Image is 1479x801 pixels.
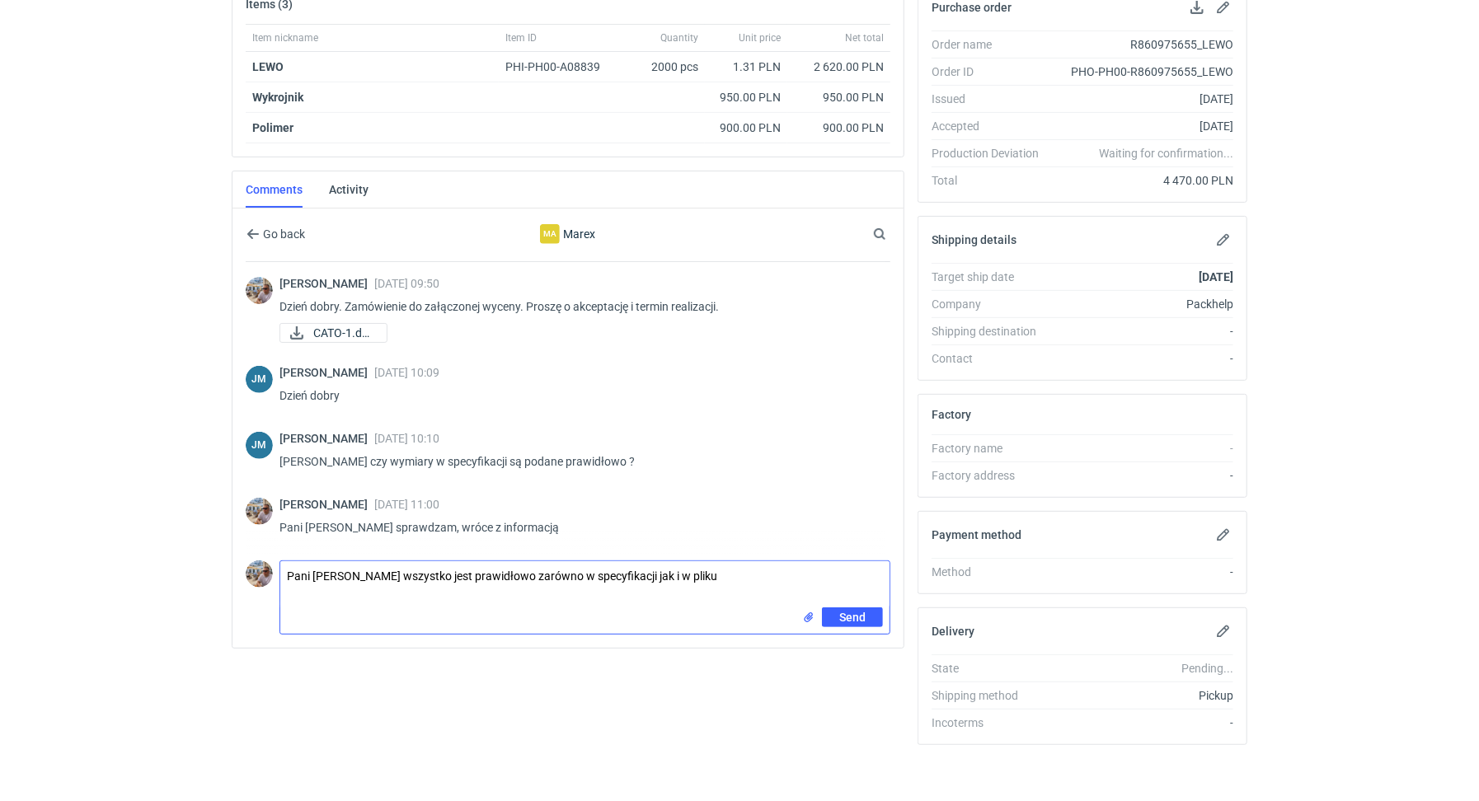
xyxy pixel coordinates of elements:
[794,59,884,75] div: 2 620.00 PLN
[932,296,1052,312] div: Company
[1052,118,1233,134] div: [DATE]
[279,277,374,290] span: [PERSON_NAME]
[932,269,1052,285] div: Target ship date
[279,452,877,471] p: [PERSON_NAME] czy wymiary w specyfikacji są podane prawidłowo ?
[252,121,293,134] strong: Polimer
[932,36,1052,53] div: Order name
[1052,467,1233,484] div: -
[794,119,884,136] div: 900.00 PLN
[374,277,439,290] span: [DATE] 09:50
[1052,296,1233,312] div: Packhelp
[711,119,781,136] div: 900.00 PLN
[1052,91,1233,107] div: [DATE]
[932,145,1052,162] div: Production Deviation
[1052,323,1233,340] div: -
[433,224,703,244] div: Marex
[1052,564,1233,580] div: -
[1052,36,1233,53] div: R860975655_LEWO
[279,323,387,343] a: CATO-1.docx
[252,31,318,44] span: Item nickname
[374,432,439,445] span: [DATE] 10:10
[1181,662,1233,675] em: Pending...
[660,31,698,44] span: Quantity
[822,607,883,627] button: Send
[279,498,374,511] span: [PERSON_NAME]
[932,1,1012,14] h2: Purchase order
[252,91,303,104] strong: Wykrojnik
[1052,714,1233,731] div: -
[505,31,537,44] span: Item ID
[932,687,1052,704] div: Shipping method
[505,59,616,75] div: PHI-PH00-A08839
[932,440,1052,457] div: Factory name
[279,518,877,537] p: Pani [PERSON_NAME] sprawdzam, wróce z informacją
[1099,145,1233,162] em: Waiting for confirmation...
[246,224,306,244] button: Go back
[540,224,560,244] div: Marex
[1052,687,1233,704] div: Pickup
[932,118,1052,134] div: Accepted
[932,350,1052,367] div: Contact
[1214,525,1233,545] button: Edit payment method
[374,366,439,379] span: [DATE] 10:09
[1214,621,1233,641] button: Edit delivery details
[711,59,781,75] div: 1.31 PLN
[932,564,1052,580] div: Method
[246,277,273,304] img: Michał Palasek
[870,224,923,244] input: Search
[1214,230,1233,250] button: Edit shipping details
[932,63,1052,80] div: Order ID
[1052,63,1233,80] div: PHO-PH00-R860975655_LEWO
[1199,270,1233,283] strong: [DATE]
[932,408,971,421] h2: Factory
[260,228,305,240] span: Go back
[932,323,1052,340] div: Shipping destination
[794,89,884,105] div: 950.00 PLN
[246,366,273,393] figcaption: JM
[932,625,974,638] h2: Delivery
[374,498,439,511] span: [DATE] 11:00
[845,31,884,44] span: Net total
[932,528,1021,541] h2: Payment method
[246,432,273,459] figcaption: JM
[1052,440,1233,457] div: -
[246,432,273,459] div: Joanna Myślak
[279,386,877,405] p: Dzień dobry
[246,171,303,208] a: Comments
[329,171,369,208] a: Activity
[932,91,1052,107] div: Issued
[540,224,560,244] figcaption: Ma
[246,366,273,393] div: Joanna Myślak
[622,52,705,82] div: 2000 pcs
[932,172,1052,189] div: Total
[246,498,273,525] img: Michał Palasek
[932,467,1052,484] div: Factory address
[839,611,866,623] span: Send
[1052,172,1233,189] div: 4 470.00 PLN
[932,660,1052,677] div: State
[313,324,373,342] span: CATO-1.docx
[252,60,284,73] a: LEWO
[711,89,781,105] div: 950.00 PLN
[280,561,890,607] textarea: Pani [PERSON_NAME] wszystko jest prawidłowo zarówno w specyfikacji jak i w pliku
[932,714,1052,731] div: Incoterms
[246,560,273,588] img: Michał Palasek
[279,297,877,316] p: Dzień dobry. Zamówienie do załączonej wyceny. Proszę o akceptację i termin realizacji.
[739,31,781,44] span: Unit price
[1052,350,1233,367] div: -
[932,233,1017,246] h2: Shipping details
[279,432,374,445] span: [PERSON_NAME]
[279,366,374,379] span: [PERSON_NAME]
